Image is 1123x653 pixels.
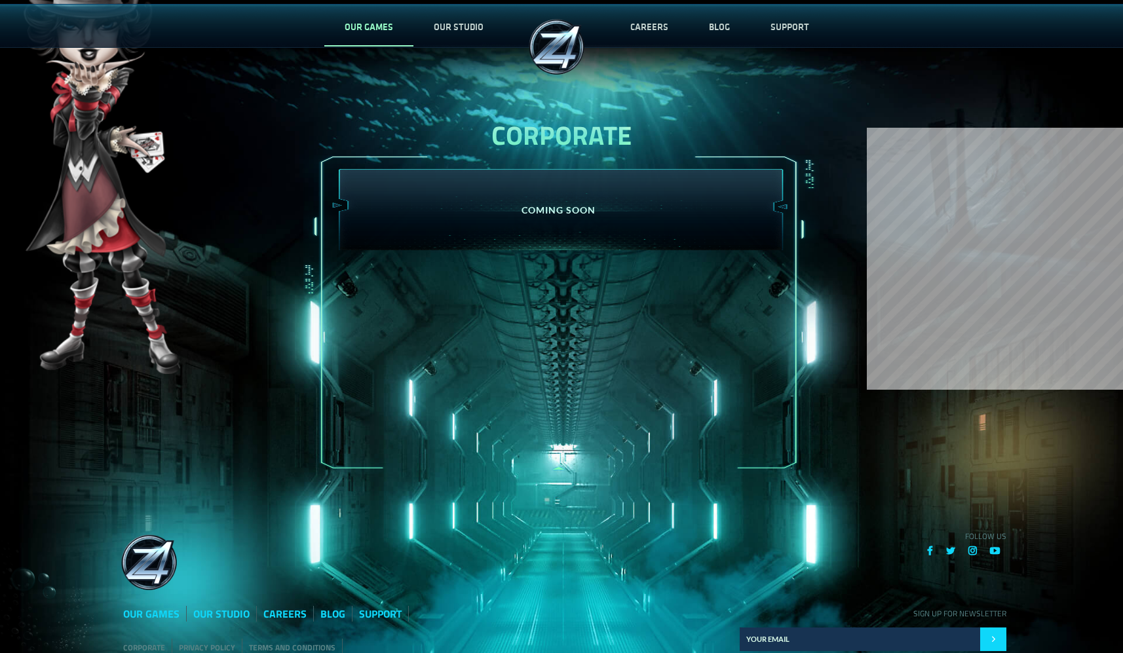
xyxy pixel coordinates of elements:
p: SIGN UP FOR NEWSLETTER [740,607,1007,620]
b: CORPORATE [491,115,632,155]
a: SUPPORT [750,5,829,48]
strong: COMING SOON [522,204,596,215]
a: BLOG [320,606,345,622]
input: Submit [980,627,1006,651]
a: OUR GAMES [123,606,180,622]
a: CAREERS [610,5,689,48]
a: OUR STUDIO [413,5,504,48]
input: E-mail [740,627,981,651]
p: FOLLOW US [740,530,1007,542]
img: grid [117,530,182,595]
a: OUR STUDIO [193,606,250,622]
a: OUR GAMES [324,5,413,48]
a: SUPPORT [359,606,402,622]
img: palace [524,14,590,80]
a: BLOG [689,5,750,48]
a: CAREERS [263,606,307,622]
